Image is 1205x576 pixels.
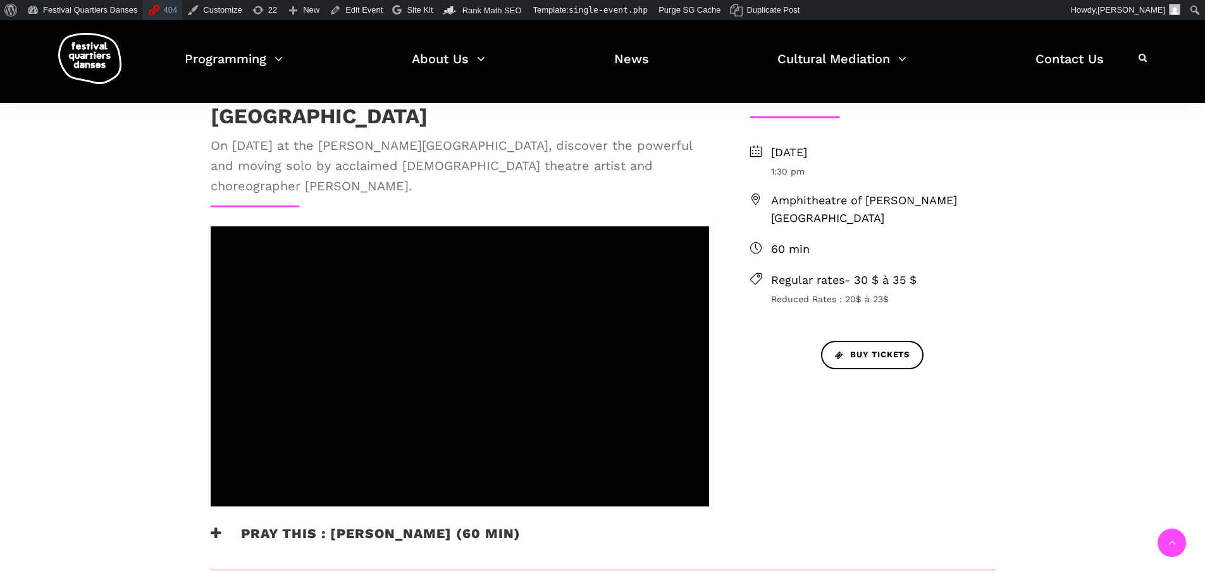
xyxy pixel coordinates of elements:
[771,192,995,228] span: Amphitheatre of [PERSON_NAME][GEOGRAPHIC_DATA]
[211,226,709,506] iframe: FQD 2025 | Denise Clarke | Pray Solo
[771,292,995,306] span: Reduced Rates : 20$ à 23$
[1097,5,1165,15] span: [PERSON_NAME]
[771,271,995,290] span: Regular rates- 30 $ à 35 $
[211,78,709,128] h1: Dance-Theatre at the [PERSON_NAME][GEOGRAPHIC_DATA]
[614,48,649,85] a: News
[412,48,485,85] a: About Us
[771,164,995,178] span: 1:30 pm
[1035,48,1104,85] a: Contact Us
[835,348,910,362] span: Buy tickets
[185,48,283,85] a: Programming
[211,135,709,196] span: On [DATE] at the [PERSON_NAME][GEOGRAPHIC_DATA], discover the powerful and moving solo by acclaim...
[777,48,906,85] a: Cultural Mediation
[58,33,121,84] img: logo-fqd-med
[771,144,995,162] span: [DATE]
[211,525,521,557] h3: Pray This : [PERSON_NAME] (60 min)
[771,240,995,259] span: 60 min
[569,5,648,15] span: single-event.php
[821,341,924,369] a: Buy tickets
[407,5,433,15] span: Site Kit
[462,6,522,15] span: Rank Math SEO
